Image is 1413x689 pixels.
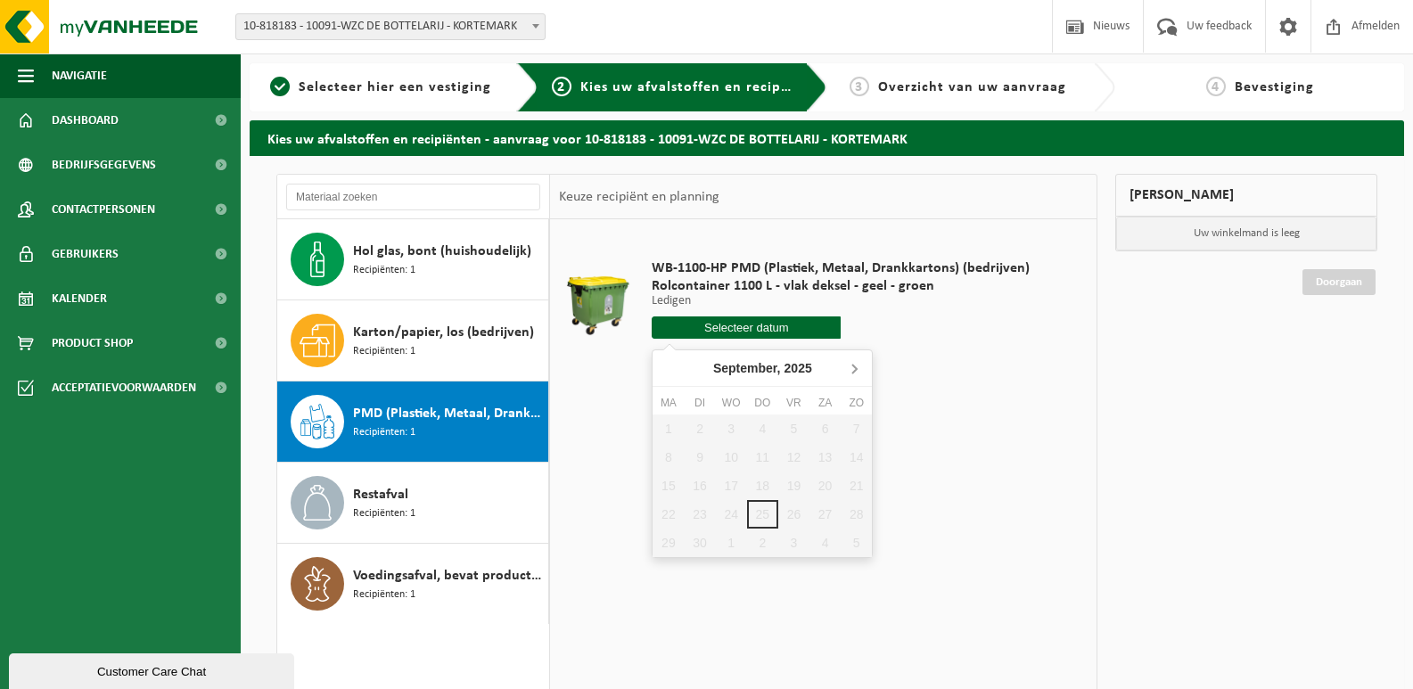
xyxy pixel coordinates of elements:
[259,77,503,98] a: 1Selecteer hier een vestiging
[1235,80,1314,94] span: Bevestiging
[277,300,549,381] button: Karton/papier, los (bedrijven) Recipiënten: 1
[652,277,1030,295] span: Rolcontainer 1100 L - vlak deksel - geel - groen
[52,98,119,143] span: Dashboard
[277,219,549,300] button: Hol glas, bont (huishoudelijk) Recipiënten: 1
[270,77,290,96] span: 1
[52,365,196,410] span: Acceptatievoorwaarden
[52,276,107,321] span: Kalender
[299,80,491,94] span: Selecteer hier een vestiging
[277,381,549,463] button: PMD (Plastiek, Metaal, Drankkartons) (bedrijven) Recipiënten: 1
[277,544,549,624] button: Voedingsafval, bevat producten van dierlijke oorsprong, onverpakt, categorie 3 Recipiënten: 1
[353,505,415,522] span: Recipiënten: 1
[706,354,819,382] div: September,
[353,484,408,505] span: Restafval
[778,394,809,412] div: vr
[1206,77,1226,96] span: 4
[684,394,715,412] div: di
[716,394,747,412] div: wo
[236,14,545,39] span: 10-818183 - 10091-WZC DE BOTTELARIJ - KORTEMARK
[353,241,531,262] span: Hol glas, bont (huishoudelijk)
[52,143,156,187] span: Bedrijfsgegevens
[716,529,747,557] div: 1
[353,343,415,360] span: Recipiënten: 1
[652,259,1030,277] span: WB-1100-HP PMD (Plastiek, Metaal, Drankkartons) (bedrijven)
[552,77,571,96] span: 2
[353,262,415,279] span: Recipiënten: 1
[580,80,826,94] span: Kies uw afvalstoffen en recipiënten
[747,394,778,412] div: do
[353,565,544,586] span: Voedingsafval, bevat producten van dierlijke oorsprong, onverpakt, categorie 3
[550,175,728,219] div: Keuze recipiënt en planning
[52,232,119,276] span: Gebruikers
[353,403,544,424] span: PMD (Plastiek, Metaal, Drankkartons) (bedrijven)
[652,316,841,339] input: Selecteer datum
[353,322,534,343] span: Karton/papier, los (bedrijven)
[353,424,415,441] span: Recipiënten: 1
[9,650,298,689] iframe: chat widget
[809,394,841,412] div: za
[52,187,155,232] span: Contactpersonen
[353,586,415,603] span: Recipiënten: 1
[1116,217,1376,250] p: Uw winkelmand is leeg
[52,321,133,365] span: Product Shop
[652,295,1030,308] p: Ledigen
[52,53,107,98] span: Navigatie
[277,463,549,544] button: Restafval Recipiënten: 1
[286,184,540,210] input: Materiaal zoeken
[653,394,684,412] div: ma
[1302,269,1376,295] a: Doorgaan
[850,77,869,96] span: 3
[878,80,1066,94] span: Overzicht van uw aanvraag
[841,394,872,412] div: zo
[785,362,812,374] i: 2025
[250,120,1404,155] h2: Kies uw afvalstoffen en recipiënten - aanvraag voor 10-818183 - 10091-WZC DE BOTTELARIJ - KORTEMARK
[1115,174,1377,217] div: [PERSON_NAME]
[235,13,546,40] span: 10-818183 - 10091-WZC DE BOTTELARIJ - KORTEMARK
